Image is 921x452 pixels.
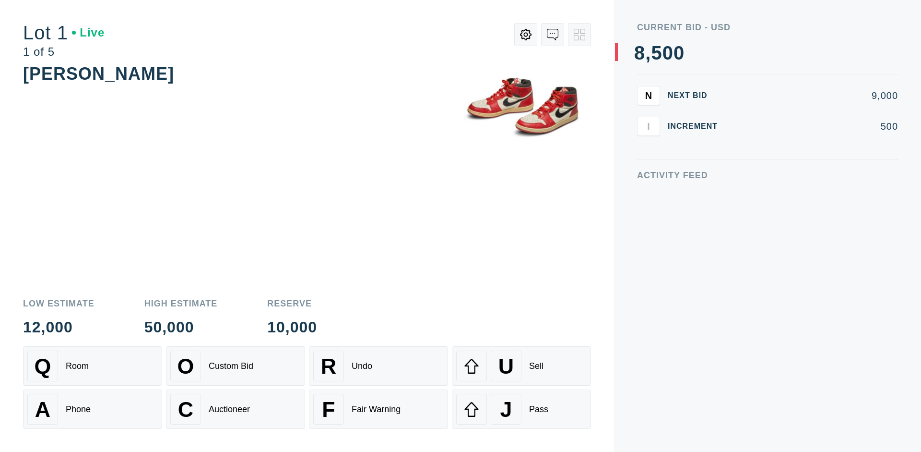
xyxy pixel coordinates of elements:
[23,319,94,335] div: 12,000
[647,121,650,132] span: I
[733,91,898,100] div: 9,000
[267,319,317,335] div: 10,000
[178,397,193,422] span: C
[35,354,51,379] span: Q
[72,27,105,38] div: Live
[23,390,162,429] button: APhone
[452,346,591,386] button: USell
[35,397,50,422] span: A
[321,354,336,379] span: R
[166,346,305,386] button: OCustom Bid
[66,404,91,415] div: Phone
[733,122,898,131] div: 500
[177,354,194,379] span: O
[500,397,512,422] span: J
[209,404,250,415] div: Auctioneer
[637,86,660,105] button: N
[322,397,335,422] span: F
[23,299,94,308] div: Low Estimate
[352,361,372,371] div: Undo
[673,43,685,62] div: 0
[23,46,105,58] div: 1 of 5
[529,404,548,415] div: Pass
[23,23,105,42] div: Lot 1
[267,299,317,308] div: Reserve
[309,390,448,429] button: FFair Warning
[309,346,448,386] button: RUndo
[144,299,218,308] div: High Estimate
[634,43,645,62] div: 8
[645,90,652,101] span: N
[144,319,218,335] div: 50,000
[352,404,401,415] div: Fair Warning
[662,43,673,62] div: 0
[166,390,305,429] button: CAuctioneer
[668,92,725,99] div: Next Bid
[637,23,898,32] div: Current Bid - USD
[529,361,543,371] div: Sell
[66,361,89,371] div: Room
[637,117,660,136] button: I
[23,346,162,386] button: QRoom
[668,122,725,130] div: Increment
[498,354,514,379] span: U
[645,43,651,235] div: ,
[452,390,591,429] button: JPass
[23,64,174,84] div: [PERSON_NAME]
[651,43,662,62] div: 5
[637,171,898,180] div: Activity Feed
[209,361,253,371] div: Custom Bid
